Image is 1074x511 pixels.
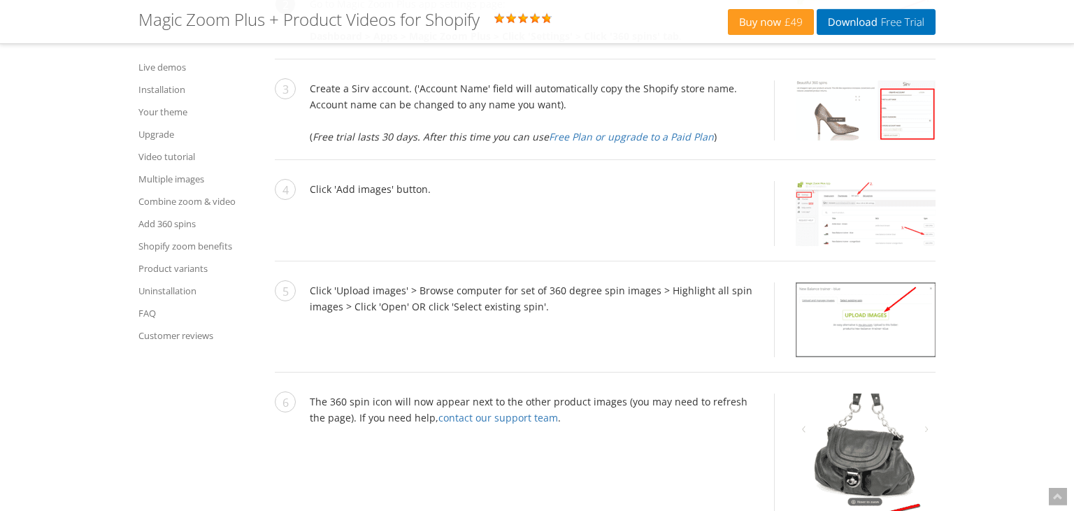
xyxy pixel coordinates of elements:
[728,9,814,35] a: Buy now£49
[275,80,936,160] li: Create a Sirv account. ('Account Name' field will automatically copy the Shopify store name. Acco...
[438,411,558,424] a: contact our support team
[796,181,936,246] img: Click 'Add images' button
[817,9,936,35] a: DownloadFree Trial
[313,130,714,143] em: Free trial lasts 30 days. After this time you can use
[796,80,936,141] img: Create a Sirv account
[878,17,924,28] span: Free Trial
[275,181,936,261] li: Click 'Add images' button.
[549,130,714,143] a: Free Plan or upgrade to a Paid Plan
[138,10,480,29] h1: Magic Zoom Plus + Product Videos for Shopify
[275,282,936,373] li: Click 'Upload images' > Browse computer for set of 360 degree spin images > Highlight all spin im...
[796,282,936,357] img: Upload spin images
[774,181,936,246] a: Click 'Add images' button
[774,80,936,141] a: Create Sirv account
[781,17,803,28] span: £49
[774,282,936,357] a: Upload spin images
